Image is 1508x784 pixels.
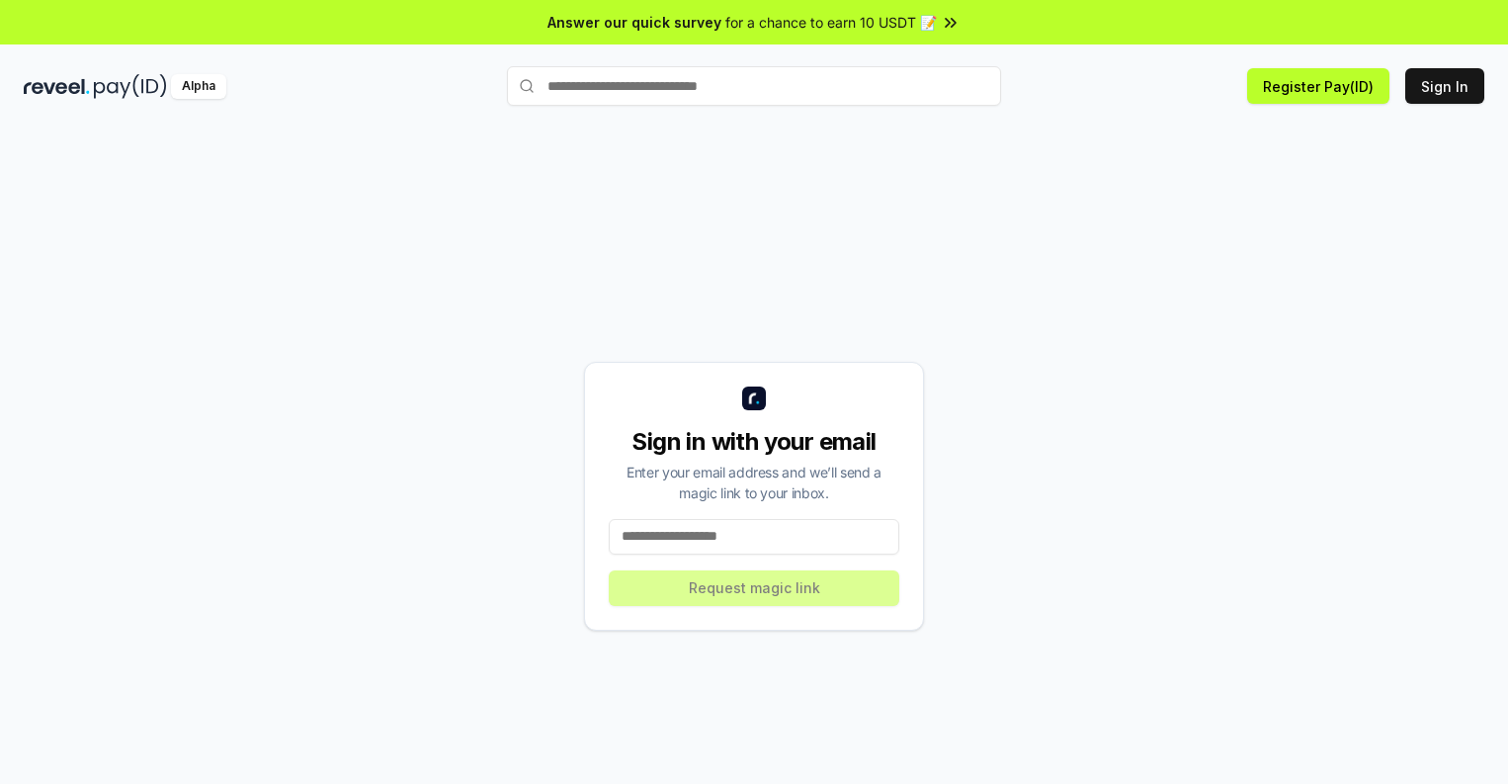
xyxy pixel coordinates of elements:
span: for a chance to earn 10 USDT 📝 [725,12,937,33]
div: Enter your email address and we’ll send a magic link to your inbox. [609,462,899,503]
img: reveel_dark [24,74,90,99]
span: Answer our quick survey [547,12,721,33]
button: Sign In [1405,68,1484,104]
img: logo_small [742,387,766,410]
div: Alpha [171,74,226,99]
div: Sign in with your email [609,426,899,458]
button: Register Pay(ID) [1247,68,1389,104]
img: pay_id [94,74,167,99]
